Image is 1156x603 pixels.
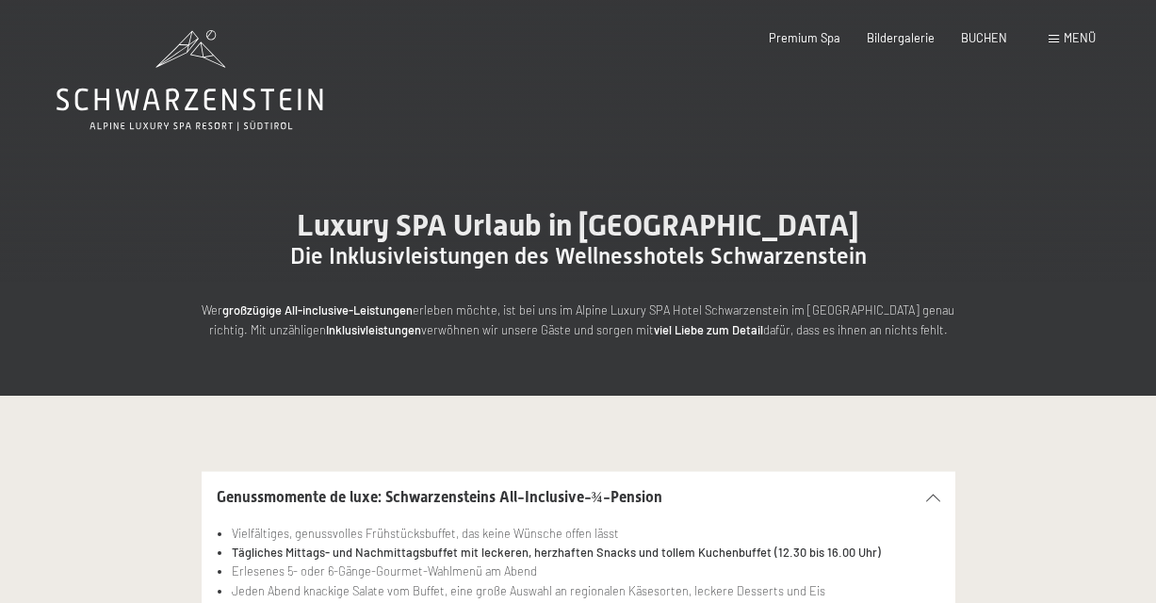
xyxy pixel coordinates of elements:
[232,562,939,580] li: Erlesenes 5- oder 6-Gänge-Gourmet-Wahlmenü am Abend
[867,30,935,45] a: Bildergalerie
[232,581,939,600] li: Jeden Abend knackige Salate vom Buffet, eine große Auswahl an regionalen Käsesorten, leckere Dess...
[961,30,1007,45] a: BUCHEN
[297,207,859,243] span: Luxury SPA Urlaub in [GEOGRAPHIC_DATA]
[217,488,662,506] span: Genussmomente de luxe: Schwarzensteins All-Inclusive-¾-Pension
[222,302,413,318] strong: großzügige All-inclusive-Leistungen
[290,243,867,269] span: Die Inklusivleistungen des Wellnesshotels Schwarzenstein
[326,322,421,337] strong: Inklusivleistungen
[654,322,763,337] strong: viel Liebe zum Detail
[232,545,881,560] strong: Tägliches Mittags- und Nachmittagsbuffet mit leckeren, herzhaften Snacks und tollem Kuchenbuffet ...
[232,524,939,543] li: Vielfältiges, genussvolles Frühstücksbuffet, das keine Wünsche offen lässt
[1064,30,1096,45] span: Menü
[769,30,840,45] a: Premium Spa
[202,301,955,339] p: Wer erleben möchte, ist bei uns im Alpine Luxury SPA Hotel Schwarzenstein im [GEOGRAPHIC_DATA] ge...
